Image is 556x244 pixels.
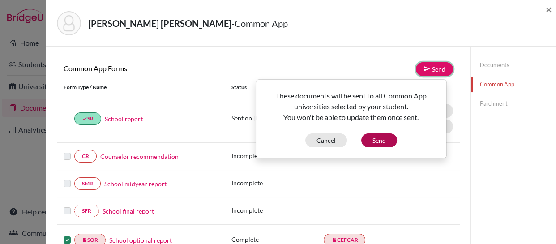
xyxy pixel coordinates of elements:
h6: Common App Forms [57,64,258,73]
div: Send [256,79,447,158]
p: Incomplete [231,205,324,215]
i: insert_drive_file [331,237,337,243]
strong: [PERSON_NAME] [PERSON_NAME] [88,18,231,29]
div: Form Type / Name [57,83,225,91]
button: Close [546,4,552,15]
span: × [546,3,552,16]
a: Send [416,62,453,76]
p: These documents will be sent to all Common App universities selected by your student. You won't b... [263,90,439,123]
p: Incomplete [231,151,324,160]
a: Common App [471,77,556,92]
i: insert_drive_file [82,237,87,243]
a: Parchment [471,96,556,111]
button: Cancel [305,133,347,147]
p: Sent on [DATE] [231,113,324,123]
p: Incomplete [231,178,324,188]
a: Counselor recommendation [100,152,179,161]
i: done [82,116,87,121]
a: doneSR [74,112,101,125]
a: School final report [103,206,154,216]
button: Send [361,133,397,147]
a: CR [74,150,97,163]
a: School report [105,114,143,124]
a: SMR [74,177,101,190]
a: Documents [471,57,556,73]
div: Status [231,83,324,91]
a: School midyear report [104,179,167,188]
a: SFR [74,205,99,217]
span: - Common App [231,18,288,29]
p: Complete [231,235,324,244]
